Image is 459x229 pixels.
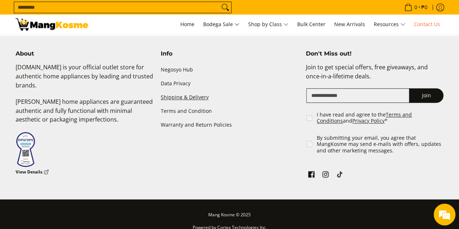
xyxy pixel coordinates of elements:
p: [PERSON_NAME] home appliances are guaranteed authentic and fully functional with minimal aestheti... [16,97,153,131]
img: Data Privacy Seal [16,131,36,167]
span: Resources [374,20,405,29]
nav: Main Menu [95,15,444,34]
span: Shop by Class [248,20,288,29]
a: See Mang Kosme on TikTok [335,169,345,181]
a: Bulk Center [294,15,329,34]
a: Resources [370,15,409,34]
button: Join [409,88,443,103]
a: Bodega Sale [200,15,243,34]
p: Mang Kosme © 2025 [16,210,444,223]
label: By submitting your email, you agree that MangKosme may send e-mails with offers, updates and othe... [317,134,444,154]
span: Contact Us [414,21,440,28]
img: Contact Us Today! l Mang Kosme - Home Appliance Warehouse Sale [16,18,88,30]
span: New Arrivals [334,21,365,28]
h4: Don't Miss out! [306,50,443,57]
p: [DOMAIN_NAME] is your official outlet store for authentic home appliances by leading and trusted ... [16,63,153,97]
a: Shipping & Delivery [161,91,299,105]
span: 0 [413,5,418,10]
a: Home [177,15,198,34]
a: Negosyo Hub [161,63,299,77]
a: Terms and Condition [161,105,299,118]
a: Shop by Class [245,15,292,34]
label: I have read and agree to the and * [317,111,444,124]
a: Data Privacy [161,77,299,90]
a: New Arrivals [331,15,369,34]
span: Bodega Sale [203,20,239,29]
h4: Info [161,50,299,57]
span: Bulk Center [297,21,325,28]
a: Terms and Conditions [317,111,412,124]
a: Warranty and Return Policies [161,118,299,132]
a: Contact Us [410,15,444,34]
span: Home [180,21,194,28]
span: ₱0 [420,5,429,10]
span: • [402,3,430,11]
a: Privacy Policy [352,117,385,124]
button: Search [220,2,231,13]
h4: About [16,50,153,57]
p: Join to get special offers, free giveaways, and once-in-a-lifetime deals. [306,63,443,88]
a: See Mang Kosme on Facebook [306,169,316,181]
a: View Details [16,167,49,176]
a: See Mang Kosme on Instagram [320,169,331,181]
